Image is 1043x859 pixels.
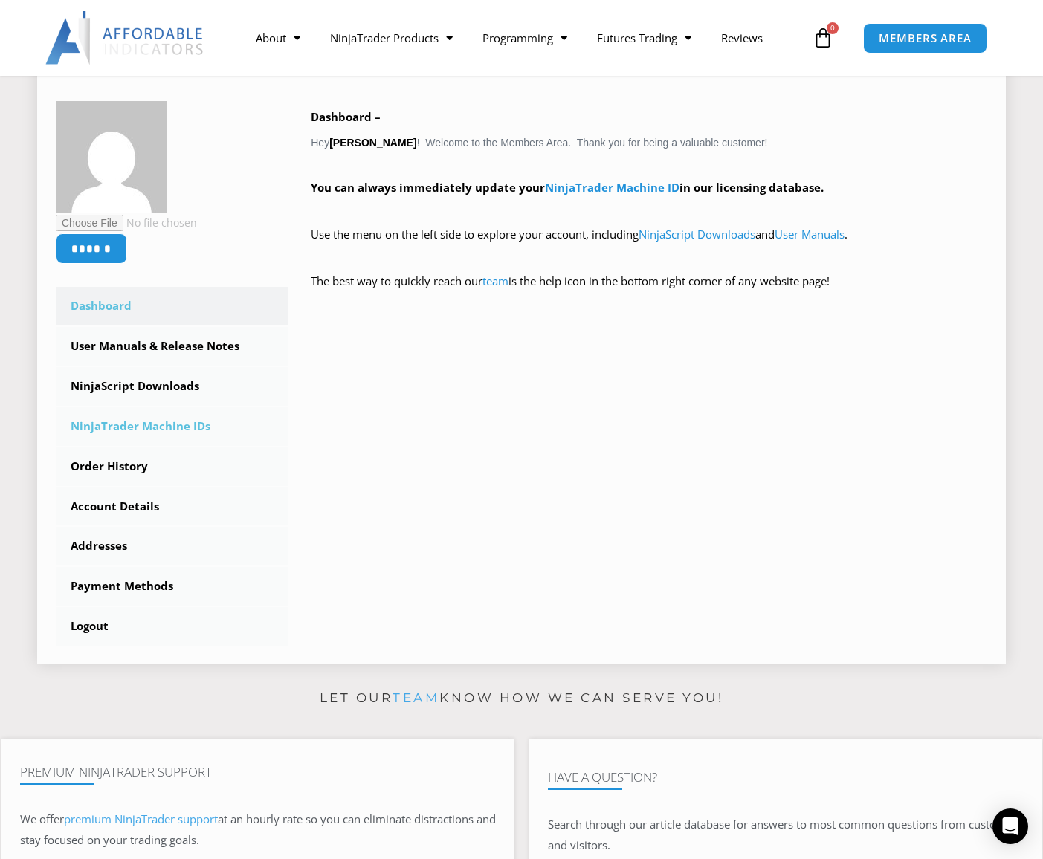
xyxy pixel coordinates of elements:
[56,287,288,646] nav: Account pages
[56,407,288,446] a: NinjaTrader Machine IDs
[311,180,824,195] strong: You can always immediately update your in our licensing database.
[706,21,778,55] a: Reviews
[468,21,582,55] a: Programming
[548,814,1024,856] p: Search through our article database for answers to most common questions from customers and visit...
[311,224,987,266] p: Use the menu on the left side to explore your account, including and .
[56,327,288,366] a: User Manuals & Release Notes
[56,447,288,486] a: Order History
[64,811,218,826] a: premium NinjaTrader support
[827,22,839,34] span: 0
[56,487,288,526] a: Account Details
[393,690,439,705] a: team
[56,527,288,565] a: Addresses
[45,11,205,65] img: LogoAI | Affordable Indicators – NinjaTrader
[20,811,64,826] span: We offer
[311,107,987,313] div: Hey ! Welcome to the Members Area. Thank you for being a valuable customer!
[56,607,288,646] a: Logout
[582,21,706,55] a: Futures Trading
[56,101,167,213] img: 03b7a2f55b85f9adce14f4b013d9a21d1da36d523b2a690609fc535f1fe77f20
[315,21,468,55] a: NinjaTrader Products
[56,287,288,325] a: Dashboard
[775,227,845,242] a: User Manuals
[548,770,1024,785] h4: Have A Question?
[992,808,1028,844] div: Open Intercom Messenger
[790,16,856,59] a: 0
[56,367,288,406] a: NinjaScript Downloads
[639,227,755,242] a: NinjaScript Downloads
[311,109,381,124] b: Dashboard –
[241,21,315,55] a: About
[1,687,1042,710] p: Let our know how we can serve you!
[482,273,508,288] a: team
[20,765,496,779] h4: Premium NinjaTrader Support
[311,271,987,313] p: The best way to quickly reach our is the help icon in the bottom right corner of any website page!
[241,21,808,55] nav: Menu
[20,811,496,847] span: at an hourly rate so you can eliminate distractions and stay focused on your trading goals.
[879,33,972,44] span: MEMBERS AREA
[329,137,416,149] strong: [PERSON_NAME]
[56,567,288,606] a: Payment Methods
[863,23,987,54] a: MEMBERS AREA
[545,180,679,195] a: NinjaTrader Machine ID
